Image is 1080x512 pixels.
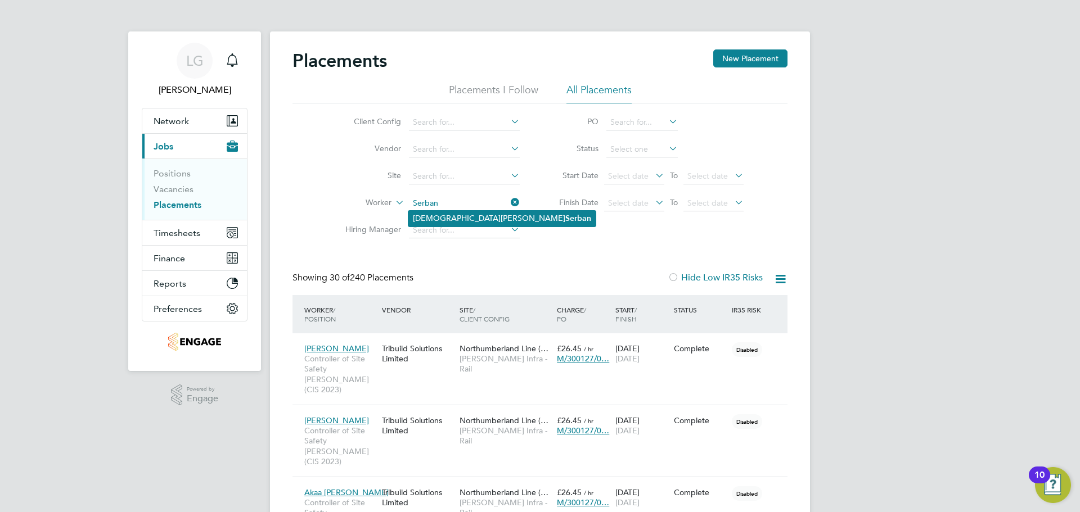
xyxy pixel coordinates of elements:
button: Reports [142,271,247,296]
button: Network [142,108,247,133]
input: Search for... [409,142,520,157]
div: Charge [554,300,613,329]
input: Search for... [409,223,520,238]
button: Finance [142,246,247,270]
a: LG[PERSON_NAME] [142,43,247,97]
div: Complete [674,487,727,497]
span: To [667,168,681,183]
span: [PERSON_NAME] [304,415,369,425]
label: Site [336,170,401,180]
span: Northumberland Line (… [460,487,548,497]
li: All Placements [566,83,632,103]
span: M/300127/0… [557,354,609,364]
span: Controller of Site Safety [PERSON_NAME] (CIS 2023) [304,354,376,395]
span: / hr [584,488,593,497]
span: Disabled [732,342,762,357]
span: [DATE] [615,425,640,436]
span: Jobs [154,141,173,152]
label: Vendor [336,143,401,153]
span: [DATE] [615,354,640,364]
span: [PERSON_NAME] [304,343,369,354]
label: Hiring Manager [336,224,401,234]
span: Finance [154,253,185,264]
span: / Client Config [460,305,510,323]
span: M/300127/0… [557,497,609,508]
a: Positions [154,168,191,179]
span: [PERSON_NAME] Infra - Rail [460,425,551,446]
div: Site [457,300,554,329]
span: Disabled [732,486,762,501]
span: [PERSON_NAME] Infra - Rail [460,354,551,374]
nav: Main navigation [128,31,261,371]
span: / Finish [615,305,637,323]
div: Showing [292,272,416,284]
div: Complete [674,343,727,354]
span: Select date [608,171,649,181]
div: Vendor [379,300,457,320]
div: Start [613,300,671,329]
label: Finish Date [548,197,598,207]
div: Tribuild Solutions Limited [379,338,457,369]
input: Search for... [409,196,520,211]
span: M/300127/0… [557,425,609,436]
button: Open Resource Center, 10 new notifications [1035,467,1071,503]
span: Northumberland Line (… [460,343,548,354]
a: Powered byEngage [171,384,219,406]
a: Akaa [PERSON_NAME]Controller of Site Safety [PERSON_NAME] (Umbrella 2023)Tribuild Solutions Limit... [301,481,787,491]
label: PO [548,116,598,126]
span: Select date [687,171,728,181]
span: Reports [154,278,186,289]
div: [DATE] [613,410,671,441]
span: Network [154,116,189,126]
span: [DATE] [615,497,640,508]
span: Akaa [PERSON_NAME] [304,487,389,497]
a: Go to home page [142,333,247,351]
button: Timesheets [142,220,247,245]
input: Search for... [409,115,520,130]
span: Disabled [732,414,762,429]
span: / Position [304,305,336,323]
div: [DATE] [613,338,671,369]
label: Worker [327,197,391,209]
span: 30 of [330,272,350,283]
a: Vacancies [154,184,193,194]
div: Tribuild Solutions Limited [379,410,457,441]
div: Status [671,300,730,320]
button: Preferences [142,296,247,321]
span: To [667,195,681,210]
span: Engage [187,394,218,404]
span: Select date [687,198,728,208]
label: Status [548,143,598,153]
span: LG [186,53,204,68]
h2: Placements [292,49,387,72]
span: Controller of Site Safety [PERSON_NAME] (CIS 2023) [304,425,376,466]
div: Complete [674,415,727,425]
a: [PERSON_NAME]Controller of Site Safety [PERSON_NAME] (CIS 2023)Tribuild Solutions LimitedNorthumb... [301,337,787,347]
input: Select one [606,142,678,157]
span: / hr [584,416,593,425]
b: Serban [565,214,591,223]
span: £26.45 [557,415,582,425]
li: [DEMOGRAPHIC_DATA][PERSON_NAME] [408,211,596,226]
label: Start Date [548,170,598,180]
label: Client Config [336,116,401,126]
button: New Placement [713,49,787,67]
a: Placements [154,200,201,210]
span: Preferences [154,303,202,314]
li: Placements I Follow [449,83,538,103]
div: IR35 Risk [729,300,768,320]
span: £26.45 [557,343,582,354]
button: Jobs [142,134,247,158]
span: £26.45 [557,487,582,497]
img: tribuildsolutions-logo-retina.png [168,333,220,351]
span: Timesheets [154,228,200,238]
span: / hr [584,345,593,353]
span: / PO [557,305,586,323]
span: Select date [608,198,649,208]
div: Jobs [142,158,247,220]
div: 10 [1034,475,1045,490]
input: Search for... [409,169,520,184]
input: Search for... [606,115,678,130]
div: Worker [301,300,379,329]
span: Powered by [187,384,218,394]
